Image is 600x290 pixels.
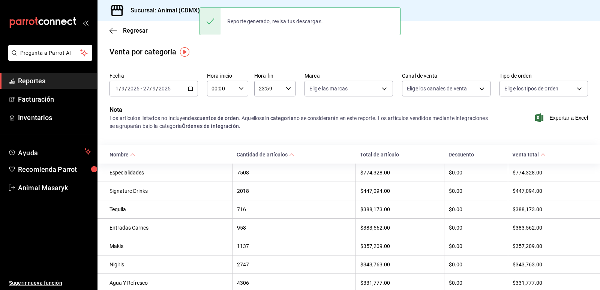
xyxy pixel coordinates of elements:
[152,86,156,92] input: --
[109,170,228,176] div: Especialidades
[180,47,189,57] img: Tooltip marker
[449,225,503,231] div: $0.00
[109,280,228,286] div: Agua Y Refresco
[237,170,351,176] div: 7508
[18,76,91,86] span: Reportes
[109,105,490,114] p: Nota
[188,115,239,121] strong: descuentos de orden
[237,225,351,231] div: 958
[150,86,152,92] span: /
[513,261,588,267] div: $343,763.00
[499,73,588,78] label: Tipo de orden
[109,206,228,212] div: Tequila
[143,86,150,92] input: --
[513,243,588,249] div: $357,209.00
[237,152,294,158] span: Cantidad de artículos
[109,243,228,249] div: Makis
[304,73,393,78] label: Marca
[82,20,88,26] button: open_drawer_menu
[262,115,294,121] strong: sin categoría
[237,188,351,194] div: 2018
[121,86,125,92] input: --
[237,206,351,212] div: 716
[158,86,171,92] input: ----
[119,86,121,92] span: /
[360,152,439,158] div: Total de artículo
[109,46,177,57] div: Venta por categoría
[207,73,248,78] label: Hora inicio
[109,73,198,78] label: Fecha
[5,54,92,62] a: Pregunta a Parrot AI
[237,152,288,158] div: Cantidad de artículos
[237,261,351,267] div: 2747
[9,279,91,287] span: Sugerir nueva función
[449,206,503,212] div: $0.00
[18,164,91,174] span: Recomienda Parrot
[537,113,588,122] button: Exportar a Excel
[109,225,228,231] div: Entradas Carnes
[513,206,588,212] div: $388,173.00
[141,86,142,92] span: -
[109,261,228,267] div: Nigiris
[448,152,503,158] div: Descuento
[124,6,200,15] h3: Sucursal: Animal (CDMX)
[513,225,588,231] div: $383,562.00
[237,280,351,286] div: 4306
[449,188,503,194] div: $0.00
[513,170,588,176] div: $774,328.00
[18,113,91,123] span: Inventarios
[115,86,119,92] input: --
[18,94,91,104] span: Facturación
[360,225,439,231] div: $383,562.00
[449,243,503,249] div: $0.00
[360,170,439,176] div: $774,328.00
[504,85,558,92] span: Elige los tipos de orden
[309,85,348,92] span: Elige las marcas
[18,183,91,193] span: Animal Masaryk
[449,280,503,286] div: $0.00
[360,206,439,212] div: $388,173.00
[8,45,92,61] button: Pregunta a Parrot AI
[18,147,81,156] span: Ayuda
[109,114,490,130] div: Los artículos listados no incluyen . Aquellos no se considerarán en este reporte. Los artículos v...
[402,73,490,78] label: Canal de venta
[109,152,129,158] div: Nombre
[109,27,148,34] button: Regresar
[109,152,135,158] span: Nombre
[449,261,503,267] div: $0.00
[360,188,439,194] div: $447,094.00
[125,86,127,92] span: /
[254,73,295,78] label: Hora fin
[109,188,228,194] div: Signature Drinks
[123,27,148,34] span: Regresar
[156,86,158,92] span: /
[513,280,588,286] div: $331,777.00
[360,280,439,286] div: $331,777.00
[512,152,546,158] span: Venta total
[182,123,240,129] strong: Órdenes de integración.
[127,86,140,92] input: ----
[221,13,329,30] div: Reporte generado, revisa tus descargas.
[512,152,539,158] div: Venta total
[237,243,351,249] div: 1137
[449,170,503,176] div: $0.00
[360,261,439,267] div: $343,763.00
[407,85,467,92] span: Elige los canales de venta
[513,188,588,194] div: $447,094.00
[20,49,81,57] span: Pregunta a Parrot AI
[360,243,439,249] div: $357,209.00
